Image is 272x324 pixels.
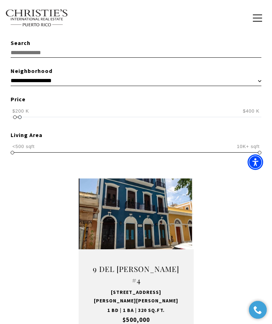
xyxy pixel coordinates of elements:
[93,306,180,315] p: 1 BD | 1 BA | 320 Sq.Ft.
[241,108,261,114] span: $400 K
[248,8,267,28] button: button
[11,108,31,114] span: $200 K
[11,131,261,140] div: Living Area
[11,67,261,76] div: Neighborhood
[93,263,180,286] h4: 9 DEL [PERSON_NAME] #4
[79,178,194,249] img: For Sale
[5,9,68,27] img: Christie's International Real Estate text transparent background
[235,143,261,150] span: 10K+ sqft
[11,39,261,48] div: Search
[11,95,261,104] div: Price
[11,143,36,150] span: <500 sqft
[93,288,180,305] p: [STREET_ADDRESS][PERSON_NAME][PERSON_NAME]
[248,154,263,170] div: Accessibility Menu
